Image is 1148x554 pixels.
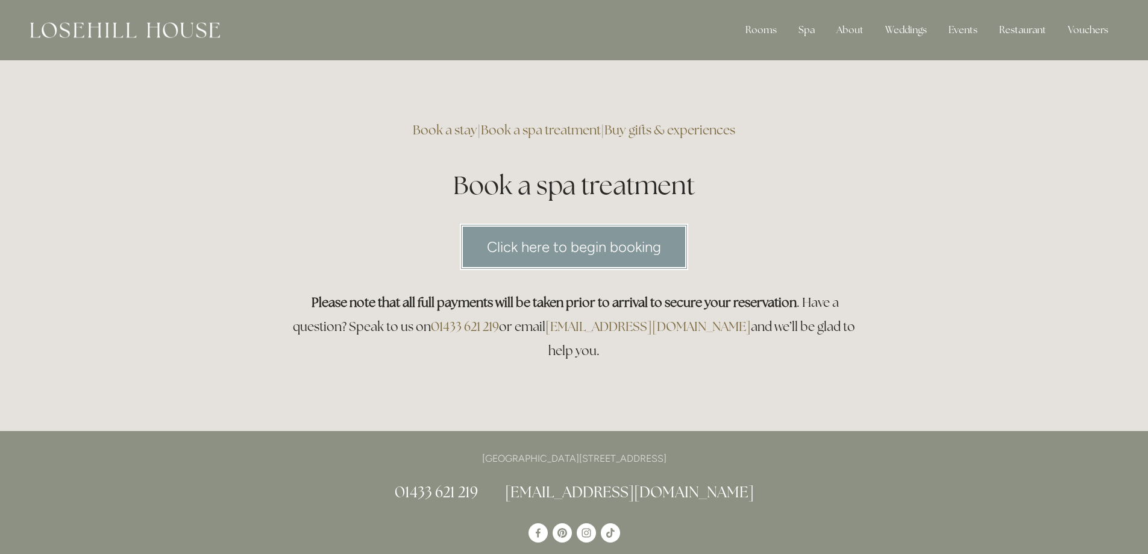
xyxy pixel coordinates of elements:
[312,294,797,310] strong: Please note that all full payments will be taken prior to arrival to secure your reservation
[481,122,601,138] a: Book a spa treatment
[789,18,824,42] div: Spa
[431,318,499,335] a: 01433 621 219
[1058,18,1118,42] a: Vouchers
[990,18,1056,42] div: Restaurant
[286,118,862,142] h3: | |
[876,18,936,42] div: Weddings
[529,523,548,543] a: Losehill House Hotel & Spa
[604,122,735,138] a: Buy gifts & experiences
[827,18,873,42] div: About
[286,291,862,363] h3: . Have a question? Speak to us on or email and we’ll be glad to help you.
[460,224,688,270] a: Click here to begin booking
[395,482,478,502] a: 01433 621 219
[553,523,572,543] a: Pinterest
[286,168,862,203] h1: Book a spa treatment
[601,523,620,543] a: TikTok
[413,122,477,138] a: Book a stay
[30,22,220,38] img: Losehill House
[286,450,862,467] p: [GEOGRAPHIC_DATA][STREET_ADDRESS]
[505,482,754,502] a: [EMAIL_ADDRESS][DOMAIN_NAME]
[736,18,786,42] div: Rooms
[545,318,751,335] a: [EMAIL_ADDRESS][DOMAIN_NAME]
[939,18,987,42] div: Events
[577,523,596,543] a: Instagram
